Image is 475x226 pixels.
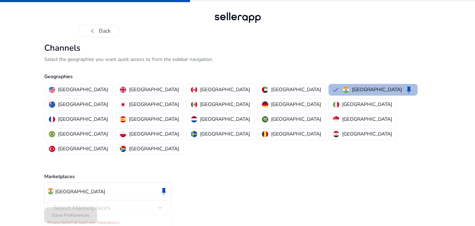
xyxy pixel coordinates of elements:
p: [GEOGRAPHIC_DATA] [271,101,321,108]
img: nl.svg [191,116,197,123]
p: [GEOGRAPHIC_DATA] [58,130,108,138]
img: za.svg [120,146,126,152]
p: [GEOGRAPHIC_DATA] [200,115,250,123]
img: se.svg [191,131,197,137]
p: Marketplaces [44,173,431,180]
img: sa.svg [262,116,268,123]
img: fr.svg [49,116,55,123]
p: [GEOGRAPHIC_DATA] [58,86,108,93]
img: es.svg [120,116,126,123]
span: keep [405,86,413,94]
img: tr.svg [49,146,55,152]
img: in.svg [47,188,54,194]
img: in.svg [343,87,349,93]
p: [GEOGRAPHIC_DATA] [129,130,179,138]
p: [GEOGRAPHIC_DATA] [271,115,321,123]
img: ae.svg [262,87,268,93]
p: Geographies [44,73,431,80]
p: [GEOGRAPHIC_DATA] [129,101,179,108]
p: [GEOGRAPHIC_DATA] [129,145,179,152]
img: au.svg [49,101,55,108]
p: [GEOGRAPHIC_DATA] [342,101,392,108]
p: [GEOGRAPHIC_DATA] [200,130,250,138]
img: sg.svg [333,116,339,123]
img: us.svg [49,87,55,93]
img: be.svg [262,131,268,137]
img: pl.svg [120,131,126,137]
img: mx.svg [191,101,197,108]
p: [GEOGRAPHIC_DATA] [342,130,392,138]
p: [GEOGRAPHIC_DATA] [55,188,105,195]
p: [GEOGRAPHIC_DATA] [58,115,108,123]
span: keep [160,187,168,195]
img: de.svg [262,101,268,108]
p: [GEOGRAPHIC_DATA] [200,101,250,108]
img: ca.svg [191,87,197,93]
img: br.svg [49,131,55,137]
p: [GEOGRAPHIC_DATA] [271,130,321,138]
button: chevron_leftBack [79,25,120,37]
p: [GEOGRAPHIC_DATA] [58,145,108,152]
img: it.svg [333,101,339,108]
p: [GEOGRAPHIC_DATA] [342,115,392,123]
p: [GEOGRAPHIC_DATA] [200,86,250,93]
p: [GEOGRAPHIC_DATA] [129,115,179,123]
p: [GEOGRAPHIC_DATA] [129,86,179,93]
p: [GEOGRAPHIC_DATA] [271,86,321,93]
p: [GEOGRAPHIC_DATA] [352,86,402,93]
span: chevron_left [88,27,97,35]
h2: Channels [44,43,431,53]
img: eg.svg [333,131,339,137]
p: [GEOGRAPHIC_DATA] [58,101,108,108]
img: uk.svg [120,87,126,93]
img: jp.svg [120,101,126,108]
p: Select the geographies you want quick access to from the sidebar navigation. [44,56,431,63]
